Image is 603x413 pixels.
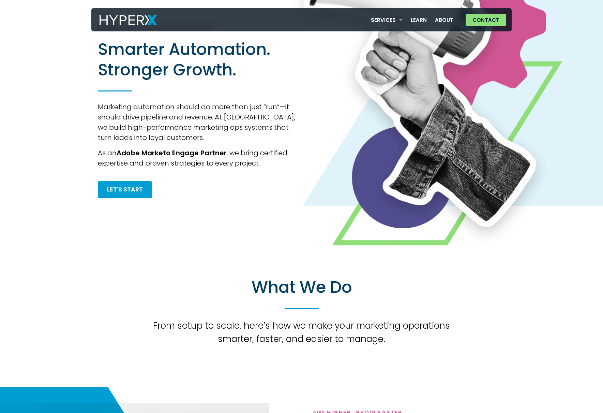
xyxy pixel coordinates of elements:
[98,277,506,298] h2: What We Do
[367,13,458,27] nav: Menu
[98,148,298,168] p: As an , we bring certified expertise and proven strategies to every project.
[466,14,506,26] a: Contact
[98,181,152,198] a: Let's Start
[117,148,227,158] strong: Adobe Marketo Engage Partner
[107,186,143,193] span: Let's Start
[472,17,499,23] span: Contact
[407,13,431,27] a: Learn
[98,39,296,80] h2: Smarter Automation. Stronger Growth.
[148,319,455,346] p: From setup to scale, here’s how we make your marketing operations smarter, faster, and easier to ...
[367,13,407,27] a: Services
[98,102,298,143] p: Marketing automation should do more than just “run”—it should drive pipeline and revenue. At [GEO...
[431,13,457,27] a: About
[100,15,157,25] img: HyperX Logo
